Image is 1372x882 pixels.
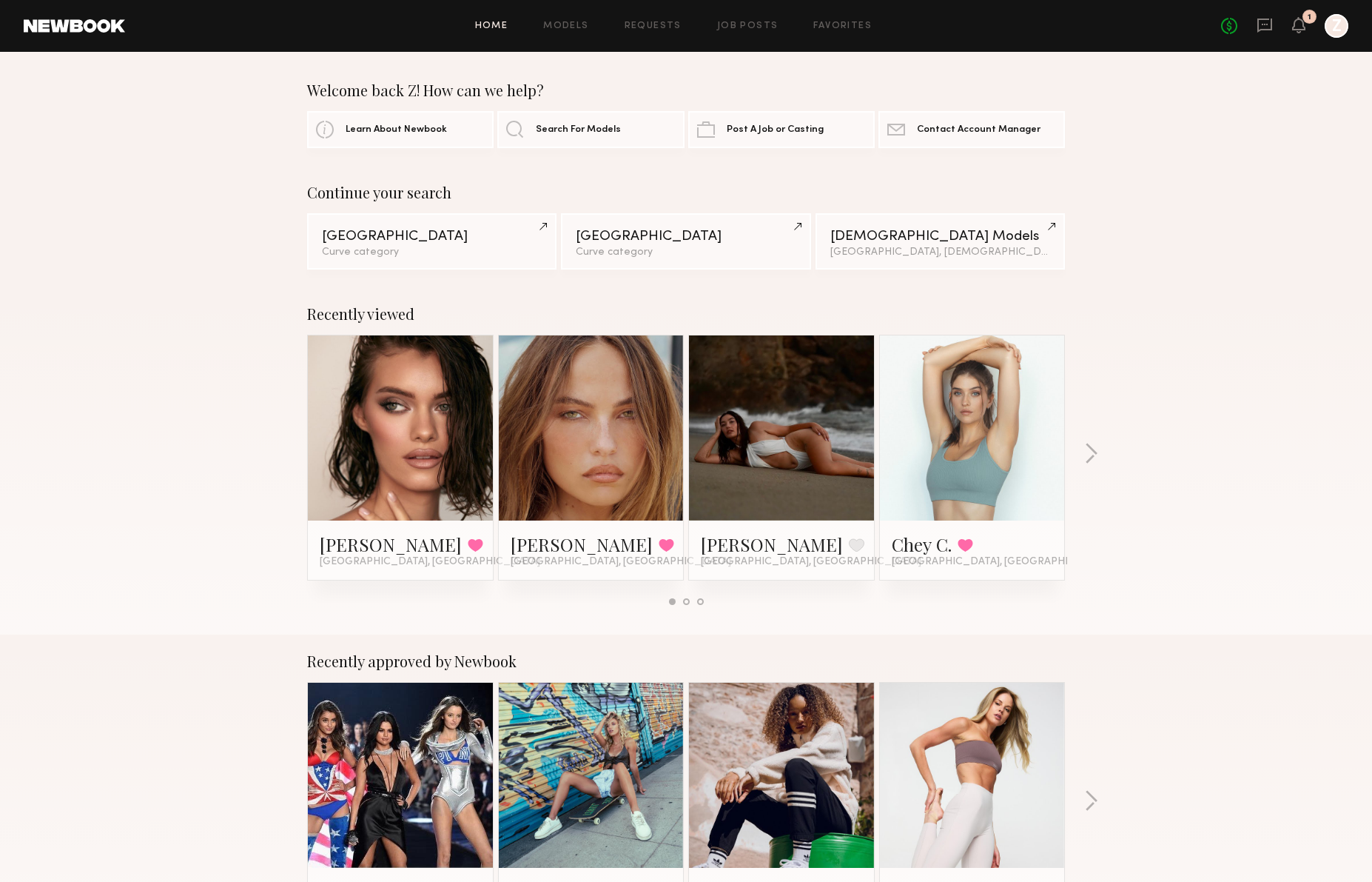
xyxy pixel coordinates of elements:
a: [PERSON_NAME] [511,532,653,556]
a: Chey C. [892,532,952,556]
span: Contact Account Manager [917,125,1040,135]
a: Favorites [813,21,872,31]
a: [DEMOGRAPHIC_DATA] Models[GEOGRAPHIC_DATA], [DEMOGRAPHIC_DATA] [816,213,1065,270]
a: Post A Job or Casting [688,111,875,148]
a: Search For Models [497,111,684,148]
span: [GEOGRAPHIC_DATA], [GEOGRAPHIC_DATA] [701,556,921,568]
a: Job Posts [717,21,779,31]
span: Post A Job or Casting [727,125,824,135]
div: [GEOGRAPHIC_DATA], [DEMOGRAPHIC_DATA] [830,247,1050,258]
div: Recently approved by Newbook [307,652,1065,670]
span: [GEOGRAPHIC_DATA], [GEOGRAPHIC_DATA] [320,556,540,568]
div: Welcome back Z! How can we help? [307,81,1065,99]
a: Learn About Newbook [307,111,494,148]
div: [GEOGRAPHIC_DATA] [576,230,796,244]
a: [PERSON_NAME] [320,532,462,556]
a: Z [1325,14,1348,38]
a: [GEOGRAPHIC_DATA]Curve category [307,213,556,270]
div: [GEOGRAPHIC_DATA] [322,230,542,244]
a: Requests [625,21,682,31]
div: 1 [1308,13,1311,21]
a: Home [475,21,508,31]
div: Recently viewed [307,305,1065,323]
div: Continue your search [307,184,1065,201]
a: Contact Account Manager [878,111,1065,148]
div: [DEMOGRAPHIC_DATA] Models [830,230,1050,244]
a: [GEOGRAPHIC_DATA]Curve category [561,213,810,270]
a: [PERSON_NAME] [701,532,843,556]
span: Learn About Newbook [346,125,447,135]
a: Models [543,21,588,31]
div: Curve category [322,247,542,258]
span: [GEOGRAPHIC_DATA], [GEOGRAPHIC_DATA] [892,556,1112,568]
div: Curve category [576,247,796,258]
span: Search For Models [536,125,621,135]
span: [GEOGRAPHIC_DATA], [GEOGRAPHIC_DATA] [511,556,731,568]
